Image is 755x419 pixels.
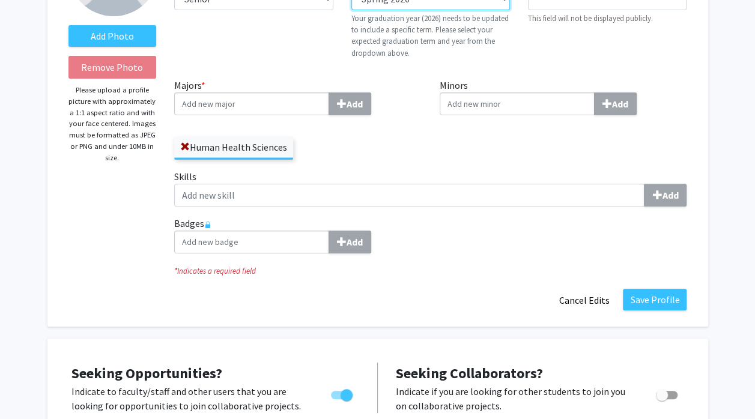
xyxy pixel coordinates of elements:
div: Toggle [651,384,684,402]
label: Majors [174,78,422,115]
button: Skills [644,184,687,206]
iframe: Chat [9,365,51,410]
label: Human Health Sciences [174,137,293,157]
p: Indicate to faculty/staff and other users that you are looking for opportunities to join collabor... [71,384,308,413]
input: Majors*Add [174,92,329,115]
p: Your graduation year (2026) needs to be updated to include a specific term. Please select your ex... [351,13,510,59]
div: Toggle [326,384,359,402]
label: AddProfile Picture [68,25,157,47]
button: Save Profile [623,289,687,310]
b: Add [662,189,678,201]
span: Seeking Collaborators? [396,364,543,382]
button: Majors* [329,92,371,115]
button: Minors [594,92,637,115]
p: Indicate if you are looking for other students to join you on collaborative projects. [396,384,633,413]
b: Add [347,236,363,248]
label: Skills [174,169,687,206]
input: BadgesAdd [174,231,329,253]
b: Add [612,98,628,110]
label: Minors [440,78,687,115]
button: Badges [329,231,371,253]
input: MinorsAdd [440,92,595,115]
button: Cancel Edits [551,289,617,312]
i: Indicates a required field [174,265,687,277]
small: This field will not be displayed publicly. [528,13,653,23]
b: Add [347,98,363,110]
span: Seeking Opportunities? [71,364,222,382]
input: SkillsAdd [174,184,644,206]
label: Badges [174,216,687,253]
button: Remove Photo [68,56,157,79]
p: Please upload a profile picture with approximately a 1:1 aspect ratio and with your face centered... [68,85,157,163]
